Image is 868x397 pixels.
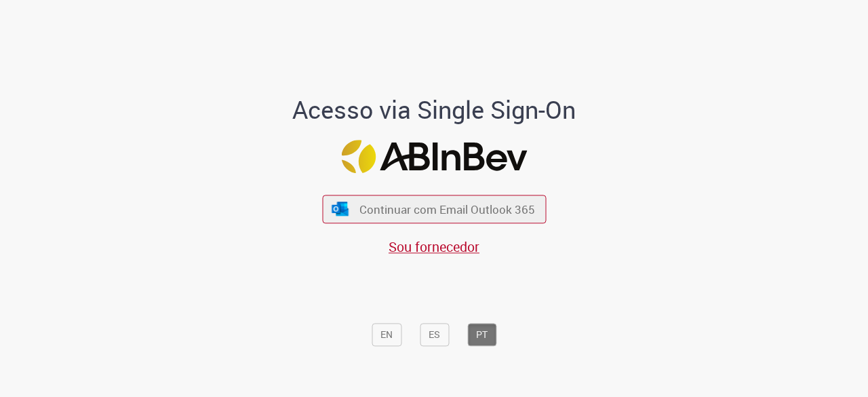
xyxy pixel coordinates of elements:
[372,324,401,347] button: EN
[359,202,535,217] span: Continuar com Email Outlook 365
[467,324,496,347] button: PT
[246,97,623,124] h1: Acesso via Single Sign-On
[420,324,449,347] button: ES
[389,238,479,256] a: Sou fornecedor
[322,195,546,223] button: ícone Azure/Microsoft 360 Continuar com Email Outlook 365
[341,140,527,173] img: Logo ABInBev
[331,202,350,216] img: ícone Azure/Microsoft 360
